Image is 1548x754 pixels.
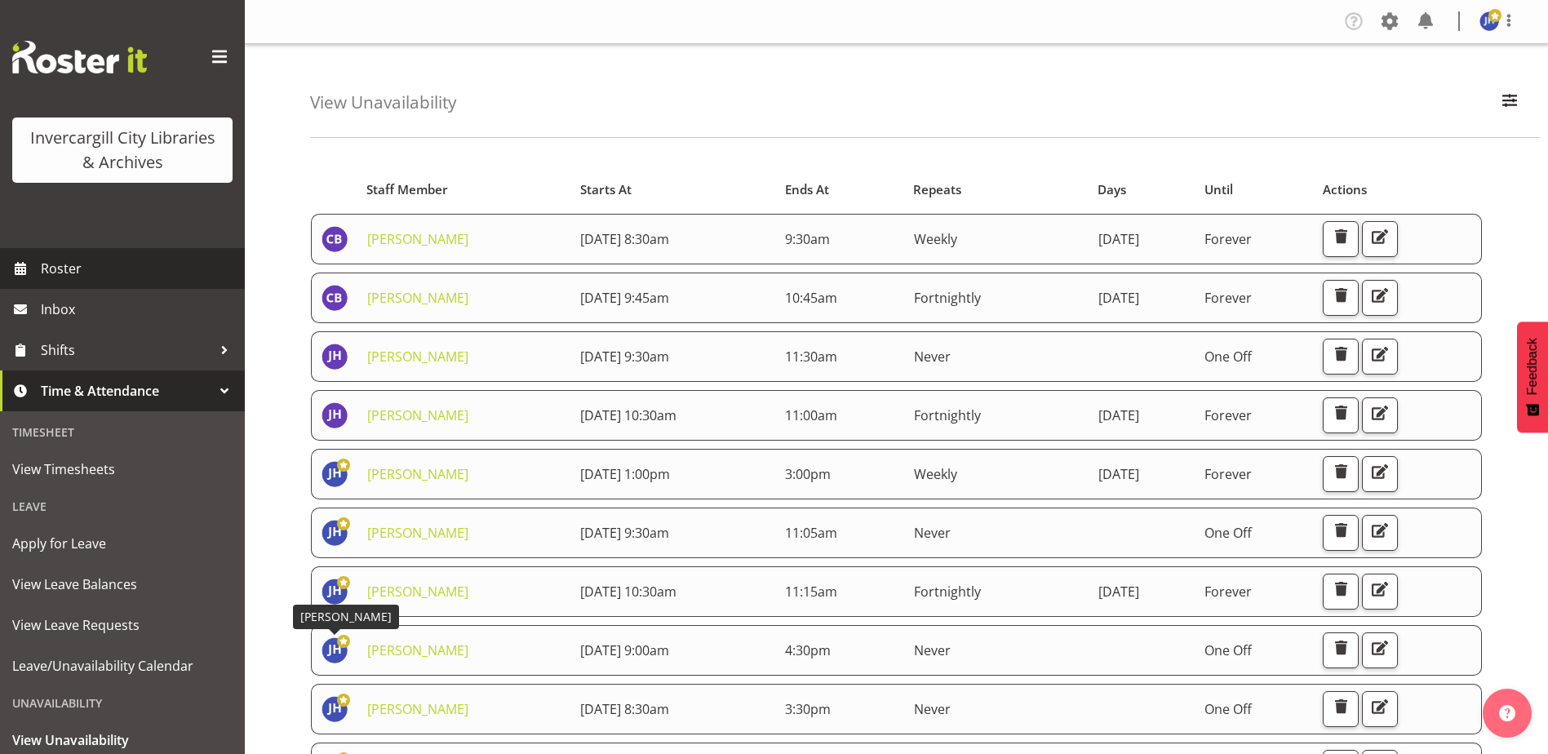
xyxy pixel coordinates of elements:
span: [DATE] [1098,289,1139,307]
span: Never [914,524,951,542]
span: Fortnightly [914,289,981,307]
button: Edit Unavailability [1362,456,1398,492]
span: 3:30pm [785,700,831,718]
span: Fortnightly [914,583,981,601]
button: Delete Unavailability [1323,574,1359,610]
a: [PERSON_NAME] [367,641,468,659]
button: Filter Employees [1493,85,1527,121]
a: [PERSON_NAME] [367,230,468,248]
a: [PERSON_NAME] [367,465,468,483]
button: Feedback - Show survey [1517,322,1548,432]
span: Leave/Unavailability Calendar [12,654,233,678]
span: Forever [1204,465,1252,483]
span: Actions [1323,180,1367,199]
a: [PERSON_NAME] [367,583,468,601]
span: Days [1098,180,1126,199]
button: Edit Unavailability [1362,221,1398,257]
span: [DATE] 9:00am [580,641,669,659]
button: Delete Unavailability [1323,221,1359,257]
span: View Leave Balances [12,572,233,597]
button: Delete Unavailability [1323,456,1359,492]
span: 11:00am [785,406,837,424]
button: Delete Unavailability [1323,280,1359,316]
img: jill-harpur11666.jpg [322,344,348,370]
button: Delete Unavailability [1323,632,1359,668]
span: One Off [1204,524,1252,542]
span: Starts At [580,180,632,199]
span: Roster [41,256,237,281]
img: jillian-hunter11667.jpg [322,461,348,487]
span: 4:30pm [785,641,831,659]
button: Edit Unavailability [1362,280,1398,316]
span: Feedback [1525,338,1540,395]
a: View Timesheets [4,449,241,490]
a: Leave/Unavailability Calendar [4,645,241,686]
span: Weekly [914,230,957,248]
img: help-xxl-2.png [1499,705,1515,721]
span: View Timesheets [12,457,233,481]
span: [DATE] 8:30am [580,230,669,248]
a: Apply for Leave [4,523,241,564]
span: Forever [1204,406,1252,424]
a: [PERSON_NAME] [367,524,468,542]
span: View Unavailability [12,728,233,752]
span: [DATE] 8:30am [580,700,669,718]
a: View Leave Requests [4,605,241,645]
a: [PERSON_NAME] [367,289,468,307]
span: Until [1204,180,1233,199]
img: jillian-hunter11667.jpg [1479,11,1499,31]
img: Rosterit website logo [12,41,147,73]
button: Delete Unavailability [1323,515,1359,551]
img: christopher-broad11659.jpg [322,226,348,252]
div: Unavailability [4,686,241,720]
span: 11:15am [785,583,837,601]
span: 11:30am [785,348,837,366]
span: Ends At [785,180,829,199]
img: jillian-hunter11667.jpg [322,579,348,605]
span: [DATE] [1098,583,1139,601]
span: Never [914,641,951,659]
button: Delete Unavailability [1323,397,1359,433]
span: Fortnightly [914,406,981,424]
span: Inbox [41,297,237,322]
span: Weekly [914,465,957,483]
button: Edit Unavailability [1362,397,1398,433]
h4: View Unavailability [310,93,456,112]
span: [DATE] [1098,406,1139,424]
span: [DATE] [1098,230,1139,248]
span: [DATE] 9:30am [580,524,669,542]
span: [DATE] 9:45am [580,289,669,307]
button: Delete Unavailability [1323,691,1359,727]
span: Time & Attendance [41,379,212,403]
img: jill-harpur11666.jpg [322,402,348,428]
span: Shifts [41,338,212,362]
span: 9:30am [785,230,830,248]
button: Edit Unavailability [1362,691,1398,727]
span: Forever [1204,583,1252,601]
span: Repeats [913,180,961,199]
button: Delete Unavailability [1323,339,1359,375]
a: [PERSON_NAME] [367,406,468,424]
span: View Leave Requests [12,613,233,637]
span: [DATE] 1:00pm [580,465,670,483]
span: One Off [1204,348,1252,366]
img: christopher-broad11659.jpg [322,285,348,311]
span: [DATE] 9:30am [580,348,669,366]
a: [PERSON_NAME] [367,348,468,366]
button: Edit Unavailability [1362,574,1398,610]
span: [DATE] [1098,465,1139,483]
span: Never [914,348,951,366]
span: [DATE] 10:30am [580,583,676,601]
a: View Leave Balances [4,564,241,605]
div: Leave [4,490,241,523]
img: jillian-hunter11667.jpg [322,520,348,546]
span: Staff Member [366,180,448,199]
button: Edit Unavailability [1362,632,1398,668]
span: 11:05am [785,524,837,542]
span: 10:45am [785,289,837,307]
span: One Off [1204,700,1252,718]
img: jillian-hunter11667.jpg [322,696,348,722]
span: [DATE] 10:30am [580,406,676,424]
button: Edit Unavailability [1362,515,1398,551]
span: Apply for Leave [12,531,233,556]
